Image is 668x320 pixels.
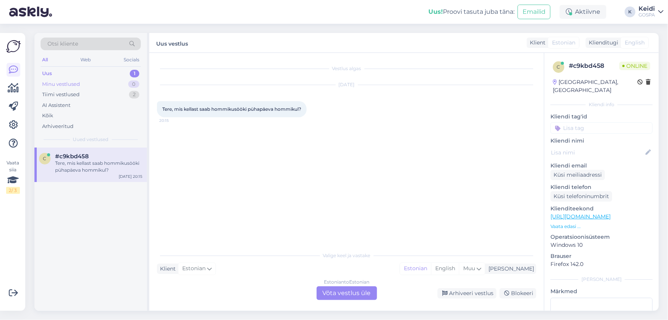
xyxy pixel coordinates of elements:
label: Uus vestlus [156,38,188,48]
div: K [625,7,635,17]
div: Uus [42,70,52,77]
div: 1 [130,70,139,77]
div: Vaata siia [6,159,20,194]
div: Estonian to Estonian [324,279,369,286]
div: Valige keel ja vastake [157,252,536,259]
img: Askly Logo [6,39,21,54]
div: English [431,263,459,274]
span: Uued vestlused [73,136,109,143]
div: [PERSON_NAME] [485,265,534,273]
input: Lisa tag [550,122,653,134]
div: Aktiivne [560,5,606,19]
div: Blokeeri [500,288,536,299]
div: Küsi meiliaadressi [550,170,605,180]
div: Klient [157,265,176,273]
div: Võta vestlus üle [317,286,377,300]
div: [PERSON_NAME] [550,276,653,283]
div: [DATE] 20:15 [119,174,142,179]
div: Tiimi vestlused [42,91,80,98]
div: AI Assistent [42,102,70,109]
div: [GEOGRAPHIC_DATA], [GEOGRAPHIC_DATA] [553,78,637,94]
span: #c9kbd458 [55,153,89,160]
div: Web [79,55,93,65]
p: Vaata edasi ... [550,223,653,230]
p: Brauser [550,252,653,260]
p: Kliendi email [550,162,653,170]
div: 0 [128,80,139,88]
div: # c9kbd458 [569,61,619,71]
span: c [557,64,560,70]
div: Vestlus algas [157,65,536,72]
p: Klienditeekond [550,205,653,213]
div: Keidi [639,6,655,12]
span: English [625,39,645,47]
div: Arhiveeritud [42,123,73,130]
a: [URL][DOMAIN_NAME] [550,213,611,220]
div: Arhiveeri vestlus [438,288,497,299]
div: Klienditugi [586,39,618,47]
p: Kliendi nimi [550,137,653,145]
span: Muu [463,265,475,272]
span: Estonian [182,264,206,273]
button: Emailid [518,5,550,19]
div: 2 / 3 [6,187,20,194]
div: Tere, mis kellast saab hommikusööki pühapäeva hommikul? [55,160,142,174]
input: Lisa nimi [551,148,644,157]
p: Firefox 142.0 [550,260,653,268]
div: Socials [122,55,141,65]
span: Online [619,62,650,70]
p: Märkmed [550,287,653,295]
span: Tere, mis kellast saab hommikusööki pühapäeva hommikul? [162,106,301,112]
div: [DATE] [157,81,536,88]
span: c [43,156,47,161]
div: Kliendi info [550,101,653,108]
div: 2 [129,91,139,98]
p: Windows 10 [550,241,653,249]
div: Proovi tasuta juba täna: [428,7,514,16]
div: All [41,55,49,65]
div: GOSPA [639,12,655,18]
div: Kõik [42,112,53,120]
b: Uus! [428,8,443,15]
p: Operatsioonisüsteem [550,233,653,241]
div: Minu vestlused [42,80,80,88]
p: Kliendi telefon [550,183,653,191]
span: 20:15 [159,118,188,123]
span: Estonian [552,39,575,47]
div: Klient [527,39,546,47]
span: Otsi kliente [47,40,78,48]
div: Küsi telefoninumbrit [550,191,612,202]
div: Estonian [400,263,431,274]
a: KeidiGOSPA [639,6,663,18]
p: Kliendi tag'id [550,113,653,121]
